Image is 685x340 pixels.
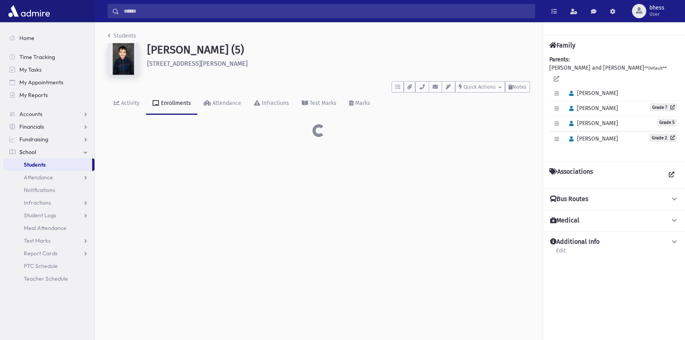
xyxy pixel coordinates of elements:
a: Grade 2 [649,134,677,142]
h1: [PERSON_NAME] (5) [147,43,530,57]
div: Test Marks [308,100,337,106]
a: Enrollments [146,93,197,115]
span: Student Logs [24,212,56,219]
a: Teacher Schedule [3,272,95,285]
span: Quick Actions [464,84,496,90]
a: Edit [556,246,566,260]
a: PTC Schedule [3,260,95,272]
a: Test Marks [3,234,95,247]
a: Time Tracking [3,51,95,63]
a: Infractions [248,93,295,115]
a: Report Cards [3,247,95,260]
span: Financials [19,123,44,130]
span: bhess [649,5,664,11]
button: Bus Routes [549,195,679,203]
h6: [STREET_ADDRESS][PERSON_NAME] [147,60,530,67]
div: Enrollments [159,100,191,106]
a: School [3,146,95,158]
div: [PERSON_NAME] and [PERSON_NAME] [549,55,679,155]
span: [PERSON_NAME] [566,90,618,97]
a: Activity [108,93,146,115]
a: Notifications [3,184,95,196]
span: My Reports [19,91,48,99]
div: Infractions [260,100,289,106]
a: Meal Attendance [3,222,95,234]
a: My Appointments [3,76,95,89]
span: [PERSON_NAME] [566,135,618,142]
img: AdmirePro [6,3,52,19]
a: Attendance [3,171,95,184]
input: Search [119,4,535,18]
span: Accounts [19,110,42,118]
a: Students [108,32,136,39]
span: Teacher Schedule [24,275,68,282]
button: Additional Info [549,238,679,246]
a: View all Associations [664,168,679,182]
span: PTC Schedule [24,262,58,270]
h4: Medical [550,217,579,225]
a: Grade 7 [650,103,677,111]
button: Quick Actions [455,81,505,93]
span: Meal Attendance [24,224,66,232]
a: Accounts [3,108,95,120]
h4: Associations [549,168,593,182]
div: Marks [354,100,370,106]
span: Notes [513,84,526,90]
span: Test Marks [24,237,51,244]
h4: Family [549,42,575,49]
b: Parents: [549,56,570,63]
span: Fundraising [19,136,48,143]
a: My Tasks [3,63,95,76]
button: Medical [549,217,679,225]
span: My Appointments [19,79,63,86]
a: Fundraising [3,133,95,146]
span: User [649,11,664,17]
a: Test Marks [295,93,343,115]
button: Notes [505,81,530,93]
div: Attendance [211,100,241,106]
span: Home [19,34,34,42]
a: Attendance [197,93,248,115]
a: My Reports [3,89,95,101]
span: Attendance [24,174,53,181]
span: Students [24,161,45,168]
span: School [19,148,36,156]
span: [PERSON_NAME] [566,120,618,127]
span: Time Tracking [19,53,55,61]
a: Financials [3,120,95,133]
a: Marks [343,93,377,115]
a: Student Logs [3,209,95,222]
div: Activity [119,100,140,106]
span: [PERSON_NAME] [566,105,618,112]
span: Grade 5 [657,119,677,126]
span: Notifications [24,186,55,194]
span: My Tasks [19,66,42,73]
a: Infractions [3,196,95,209]
h4: Bus Routes [550,195,588,203]
a: Home [3,32,95,44]
h4: Additional Info [550,238,600,246]
span: Infractions [24,199,51,206]
a: Students [3,158,92,171]
nav: breadcrumb [108,32,136,43]
span: Report Cards [24,250,57,257]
